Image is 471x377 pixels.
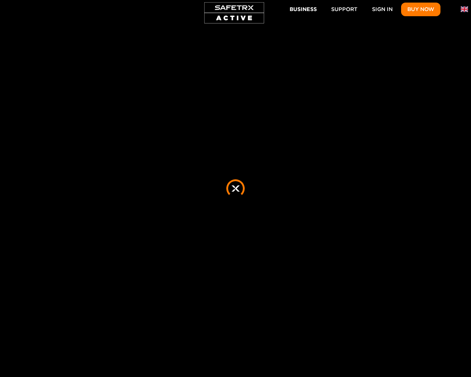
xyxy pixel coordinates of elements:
button: Buy Now [401,3,440,16]
span: Business [290,5,317,14]
a: Sign In [366,3,399,16]
button: Business [284,2,323,16]
span: Buy Now [407,5,434,14]
span: Sign In [372,5,393,14]
a: Support [325,3,364,16]
img: en [461,6,468,13]
span: Support [331,5,357,14]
